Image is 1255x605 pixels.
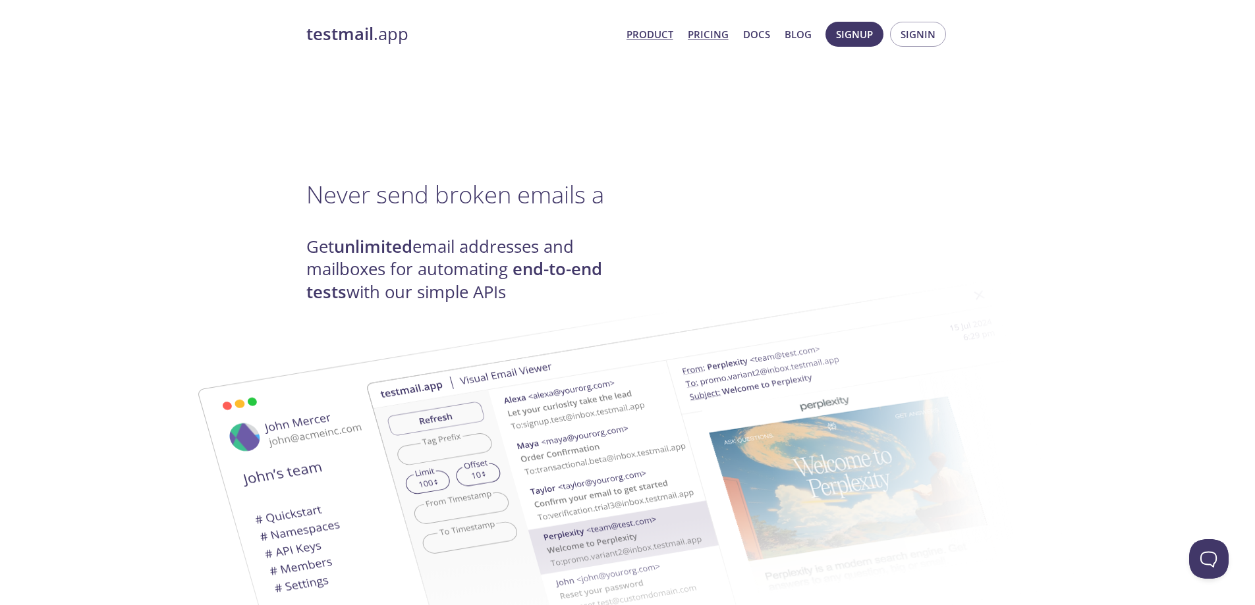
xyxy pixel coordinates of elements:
[1189,539,1229,579] iframe: Help Scout Beacon - Open
[901,26,935,43] span: Signin
[306,23,616,45] a: testmail.app
[306,118,949,169] h1: Simple email testing
[306,22,374,45] strong: testmail
[785,26,812,43] a: Blog
[743,26,770,43] a: Docs
[306,257,602,303] strong: end-to-end tests
[306,236,628,303] h4: Get email addresses and mailboxes for automating with our simple APIs
[688,26,729,43] a: Pricing
[825,22,883,47] button: Signup
[306,178,604,211] span: Never send broken emails a
[627,26,673,43] a: Product
[836,26,873,43] span: Signup
[890,22,946,47] button: Signin
[334,235,412,258] strong: unlimited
